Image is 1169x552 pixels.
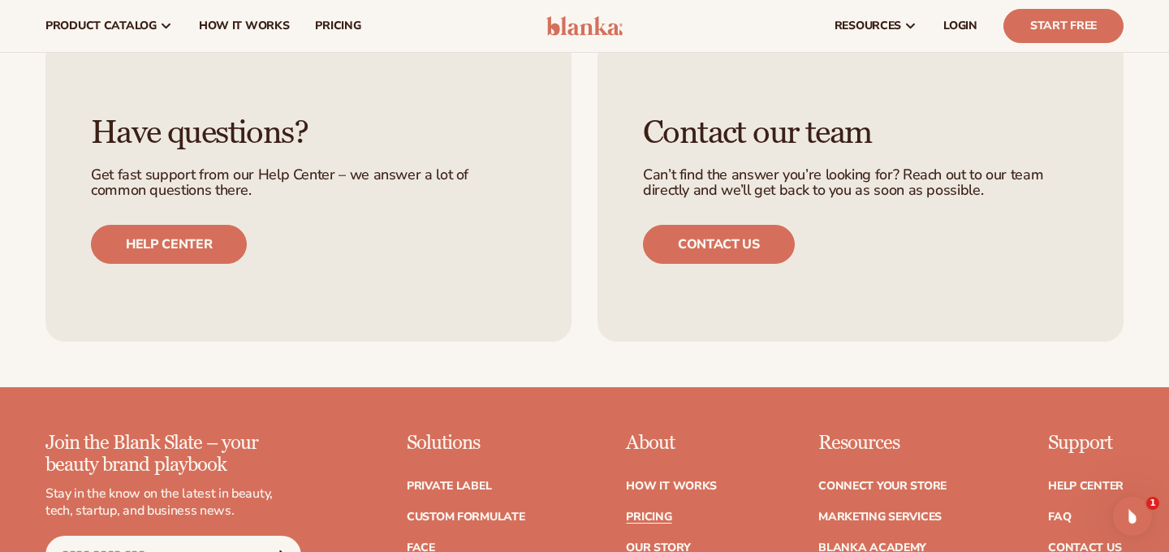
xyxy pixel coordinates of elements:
span: Home [36,443,72,455]
span: LOGIN [943,19,977,32]
span: pricing [315,19,360,32]
a: How It Works [626,481,717,492]
img: logo [32,31,66,57]
p: Can’t find the answer you’re looking for? Reach out to our team directly and we’ll get back to yo... [643,167,1078,200]
span: Messages [135,443,191,455]
a: Help Center [1048,481,1124,492]
span: 1 [1146,497,1159,510]
img: logo [546,16,623,36]
p: Stay in the know on the latest in beauty, tech, startup, and business news. [45,485,301,520]
p: Support [1048,433,1124,454]
img: Profile image for Andie [235,26,268,58]
a: Start Free [1003,9,1124,43]
div: Getting Started [33,274,272,291]
a: Help center [91,225,247,264]
span: Help [257,443,283,455]
button: Messages [108,403,216,468]
div: Send us a messageWe'll be back online later [DATE] [16,191,308,252]
div: What is [PERSON_NAME]?Learn how to start a private label beauty line with [PERSON_NAME] [17,361,308,438]
a: Contact us [643,225,795,264]
p: About [626,433,717,454]
div: Send us a message [33,205,271,222]
span: product catalog [45,19,157,32]
p: Join the Blank Slate – your beauty brand playbook [45,433,301,476]
a: Getting Started [24,268,301,298]
a: Pricing [626,511,671,523]
a: How to start an ecommerce beauty brand in [DATE] [24,298,301,345]
div: How to start an ecommerce beauty brand in [DATE] [33,304,272,339]
a: Private label [407,481,491,492]
span: resources [835,19,901,32]
span: How It Works [199,19,290,32]
a: Connect your store [818,481,947,492]
h3: Have questions? [91,115,526,151]
span: Learn how to start a private label beauty line with [PERSON_NAME] [33,393,290,423]
img: Profile image for Ally [205,26,237,58]
a: Custom formulate [407,511,525,523]
p: Solutions [407,433,525,454]
h3: Contact our team [643,115,1078,151]
p: How can we help? [32,143,292,170]
img: Profile image for Rochelle [174,26,206,58]
p: Resources [818,433,947,454]
a: Marketing services [818,511,942,523]
a: FAQ [1048,511,1071,523]
button: Help [217,403,325,468]
iframe: Intercom live chat [1113,497,1152,536]
div: Close [279,26,308,55]
p: Hi there 👋 [32,115,292,143]
div: We'll be back online later [DATE] [33,222,271,239]
div: What is [PERSON_NAME]? [33,374,291,391]
p: Get fast support from our Help Center – we answer a lot of common questions there. [91,167,526,200]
